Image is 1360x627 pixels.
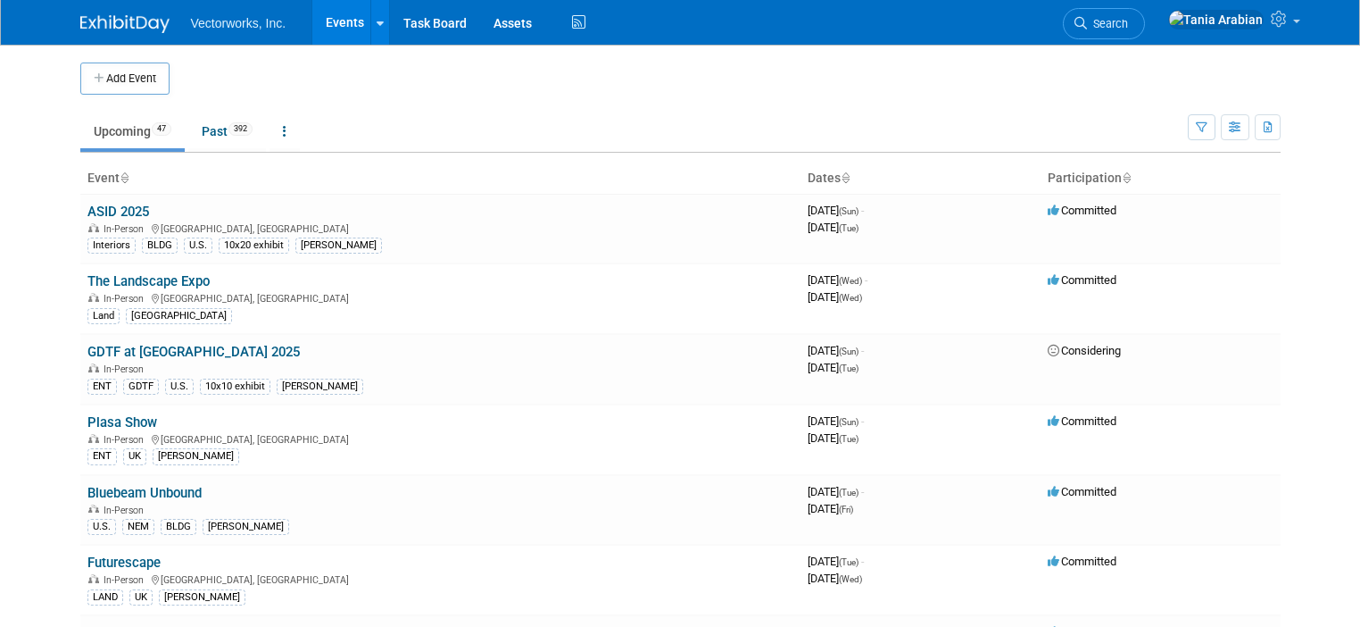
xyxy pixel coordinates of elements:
a: Search [1063,8,1145,39]
span: (Tue) [839,223,858,233]
span: In-Person [104,574,149,586]
img: In-Person Event [88,293,99,302]
th: Dates [800,163,1041,194]
span: - [861,344,864,357]
span: [DATE] [808,555,864,568]
span: (Wed) [839,276,862,286]
th: Participation [1041,163,1281,194]
span: - [861,485,864,498]
img: In-Person Event [88,505,99,514]
div: [PERSON_NAME] [277,379,363,395]
span: [DATE] [808,273,867,287]
a: Sort by Start Date [841,171,850,185]
img: ExhibitDay [80,15,170,33]
span: Committed [1048,204,1116,217]
div: LAND [87,589,123,606]
span: 392 [228,122,253,136]
span: Committed [1048,485,1116,498]
span: (Wed) [839,574,862,584]
a: Sort by Event Name [120,171,129,185]
span: (Sun) [839,417,858,427]
div: NEM [122,519,154,535]
span: - [861,414,864,428]
a: Past392 [188,114,266,148]
div: UK [123,448,146,464]
span: Vectorworks, Inc. [191,16,286,30]
span: (Tue) [839,434,858,444]
span: [DATE] [808,221,858,234]
span: [DATE] [808,485,864,498]
div: [PERSON_NAME] [295,238,382,254]
span: Committed [1048,555,1116,568]
div: [GEOGRAPHIC_DATA] [126,308,232,324]
a: Futurescape [87,555,161,571]
div: [GEOGRAPHIC_DATA], [GEOGRAPHIC_DATA] [87,572,793,586]
span: 47 [152,122,171,136]
a: The Landscape Expo [87,273,210,289]
span: Committed [1048,414,1116,428]
img: In-Person Event [88,364,99,372]
span: [DATE] [808,290,862,304]
img: In-Person Event [88,223,99,232]
span: [DATE] [808,204,864,217]
span: In-Person [104,364,149,375]
div: [PERSON_NAME] [159,589,245,606]
div: Interiors [87,238,136,254]
div: [PERSON_NAME] [203,519,289,535]
div: [PERSON_NAME] [153,448,239,464]
span: (Wed) [839,293,862,303]
span: Considering [1048,344,1121,357]
div: Land [87,308,120,324]
span: - [861,204,864,217]
a: Upcoming47 [80,114,185,148]
div: U.S. [184,238,212,254]
div: UK [129,589,153,606]
div: [GEOGRAPHIC_DATA], [GEOGRAPHIC_DATA] [87,431,793,446]
span: [DATE] [808,344,864,357]
span: In-Person [104,223,149,235]
span: [DATE] [808,502,853,515]
span: [DATE] [808,361,858,374]
a: Plasa Show [87,414,157,431]
a: GDTF at [GEOGRAPHIC_DATA] 2025 [87,344,300,360]
span: In-Person [104,505,149,516]
span: Committed [1048,273,1116,287]
div: [GEOGRAPHIC_DATA], [GEOGRAPHIC_DATA] [87,290,793,305]
span: In-Person [104,434,149,446]
span: - [865,273,867,287]
div: BLDG [161,519,196,535]
button: Add Event [80,63,170,95]
span: (Sun) [839,347,858,356]
a: Sort by Participation Type [1122,171,1131,185]
img: Tania Arabian [1168,10,1264,29]
span: Search [1087,17,1128,30]
span: (Sun) [839,206,858,216]
div: GDTF [123,379,159,395]
span: (Tue) [839,557,858,567]
div: BLDG [142,238,178,254]
img: In-Person Event [88,434,99,443]
span: [DATE] [808,414,864,428]
span: [DATE] [808,572,862,585]
span: In-Person [104,293,149,305]
a: ASID 2025 [87,204,149,220]
span: - [861,555,864,568]
div: ENT [87,379,117,395]
img: In-Person Event [88,574,99,583]
div: 10x20 exhibit [219,238,289,254]
th: Event [80,163,800,194]
div: U.S. [87,519,116,535]
span: (Fri) [839,505,853,514]
div: [GEOGRAPHIC_DATA], [GEOGRAPHIC_DATA] [87,221,793,235]
span: [DATE] [808,431,858,445]
span: (Tue) [839,488,858,497]
div: U.S. [165,379,194,395]
div: ENT [87,448,117,464]
span: (Tue) [839,364,858,373]
a: Bluebeam Unbound [87,485,202,501]
div: 10x10 exhibit [200,379,270,395]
